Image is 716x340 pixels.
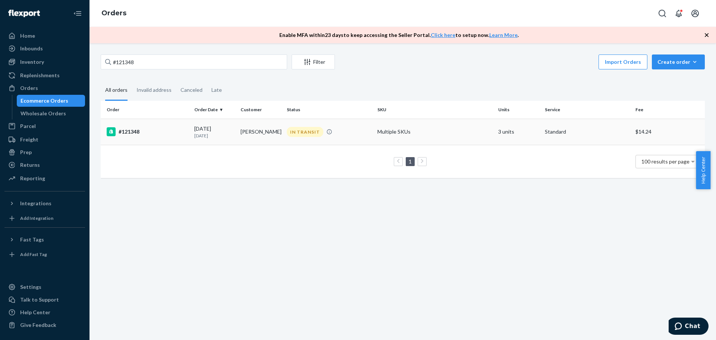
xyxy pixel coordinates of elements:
[20,309,50,316] div: Help Center
[20,149,32,156] div: Prep
[671,6,686,21] button: Open notifications
[95,3,132,24] ol: breadcrumbs
[279,31,519,39] p: Enable MFA within 23 days to keep accessing the Seller Portal. to setup now. .
[652,54,705,69] button: Create order
[20,45,43,52] div: Inbounds
[407,158,413,165] a: Page 1 is your current page
[20,84,38,92] div: Orders
[495,119,541,145] td: 3 units
[17,95,85,107] a: Ecommerce Orders
[489,32,518,38] a: Learn More
[21,110,66,117] div: Wholesale Orders
[20,32,35,40] div: Home
[696,151,710,189] button: Help Center
[101,9,126,17] a: Orders
[4,319,85,331] button: Give Feedback
[4,249,85,261] a: Add Fast Tag
[4,294,85,306] button: Talk to Support
[180,80,202,100] div: Canceled
[211,80,222,100] div: Late
[101,101,191,119] th: Order
[136,80,172,100] div: Invalid address
[4,56,85,68] a: Inventory
[374,119,495,145] td: Multiple SKUs
[4,197,85,209] button: Integrations
[4,43,85,54] a: Inbounds
[17,107,85,119] a: Wholesale Orders
[20,200,51,207] div: Integrations
[4,172,85,184] a: Reporting
[20,136,38,143] div: Freight
[20,72,60,79] div: Replenishments
[284,101,374,119] th: Status
[20,215,53,221] div: Add Integration
[20,175,45,182] div: Reporting
[292,58,335,66] div: Filter
[20,236,44,243] div: Fast Tags
[4,212,85,224] a: Add Integration
[20,283,41,291] div: Settings
[194,132,235,139] p: [DATE]
[4,234,85,246] button: Fast Tags
[688,6,703,21] button: Open account menu
[4,146,85,158] a: Prep
[641,158,690,165] span: 100 results per page
[431,32,455,38] a: Click here
[4,159,85,171] a: Returns
[194,125,235,139] div: [DATE]
[374,101,495,119] th: SKU
[70,6,85,21] button: Close Navigation
[105,80,128,101] div: All orders
[21,97,68,105] div: Ecommerce Orders
[599,54,647,69] button: Import Orders
[20,251,47,258] div: Add Fast Tag
[20,321,56,329] div: Give Feedback
[4,30,85,42] a: Home
[292,54,335,69] button: Filter
[20,122,36,130] div: Parcel
[4,69,85,81] a: Replenishments
[238,119,284,145] td: [PERSON_NAME]
[655,6,670,21] button: Open Search Box
[20,58,44,66] div: Inventory
[657,58,699,66] div: Create order
[545,128,629,135] p: Standard
[191,101,238,119] th: Order Date
[20,161,40,169] div: Returns
[8,10,40,17] img: Flexport logo
[241,106,281,113] div: Customer
[107,127,188,136] div: #121348
[4,306,85,318] a: Help Center
[669,318,709,336] iframe: Opens a widget where you can chat to one of our agents
[101,54,287,69] input: Search orders
[4,281,85,293] a: Settings
[495,101,541,119] th: Units
[4,120,85,132] a: Parcel
[287,127,323,137] div: IN TRANSIT
[542,101,632,119] th: Service
[20,296,59,303] div: Talk to Support
[4,134,85,146] a: Freight
[632,101,705,119] th: Fee
[4,82,85,94] a: Orders
[632,119,705,145] td: $14.24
